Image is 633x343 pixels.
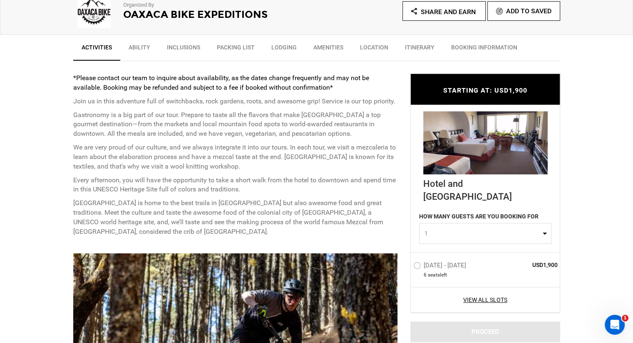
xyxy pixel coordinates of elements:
[419,212,539,223] label: HOW MANY GUESTS ARE YOU BOOKING FOR
[305,39,352,60] a: Amenities
[443,86,527,94] span: STARTING AT: USD1,900
[423,174,547,203] div: Hotel and [GEOGRAPHIC_DATA]
[120,39,159,60] a: Ability
[424,272,427,279] span: 6
[605,315,625,335] iframe: Intercom live chat
[428,272,447,279] span: seat left
[397,39,443,60] a: Itinerary
[506,7,551,15] span: Add To Saved
[413,262,468,272] label: [DATE] - [DATE]
[73,39,120,61] a: Activities
[73,74,369,91] strong: *Please contact our team to inquire about availability, as the dates change frequently and may no...
[73,110,398,139] p: Gastronomy is a big part of our tour. Prepare to taste all the flavors that make [GEOGRAPHIC_DATA...
[263,39,305,60] a: Lodging
[352,39,397,60] a: Location
[123,9,294,20] h2: Oaxaca Bike Expeditions
[497,261,558,269] span: USD1,900
[123,1,294,9] p: Organized By
[410,321,560,342] button: PROCEED
[437,272,440,279] span: s
[73,176,398,195] p: Every afternoon, you will have the opportunity to take a short walk from the hotel to downtown an...
[209,39,263,60] a: Packing List
[419,223,551,244] button: 1
[73,143,398,171] p: We are very proud of our culture, and we always integrate it into our tours. In each tour, we vis...
[424,229,541,238] span: 1
[622,315,628,321] span: 1
[413,296,558,304] a: View All Slots
[423,111,548,174] img: e2c4d1cf-647d-42f7-9197-ab01abfa3079_344_d1b29f5fe415789feb37f941990a719c_loc_ngl.jpg
[73,97,398,106] p: Join us in this adventure full of switchbacks, rock gardens, roots, and awesome grip! Service is ...
[443,39,526,60] a: BOOKING INFORMATION
[159,39,209,60] a: Inclusions
[73,198,398,236] p: [GEOGRAPHIC_DATA] is home to the best trails in [GEOGRAPHIC_DATA] but also awesome food and great...
[421,8,476,16] span: Share and Earn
